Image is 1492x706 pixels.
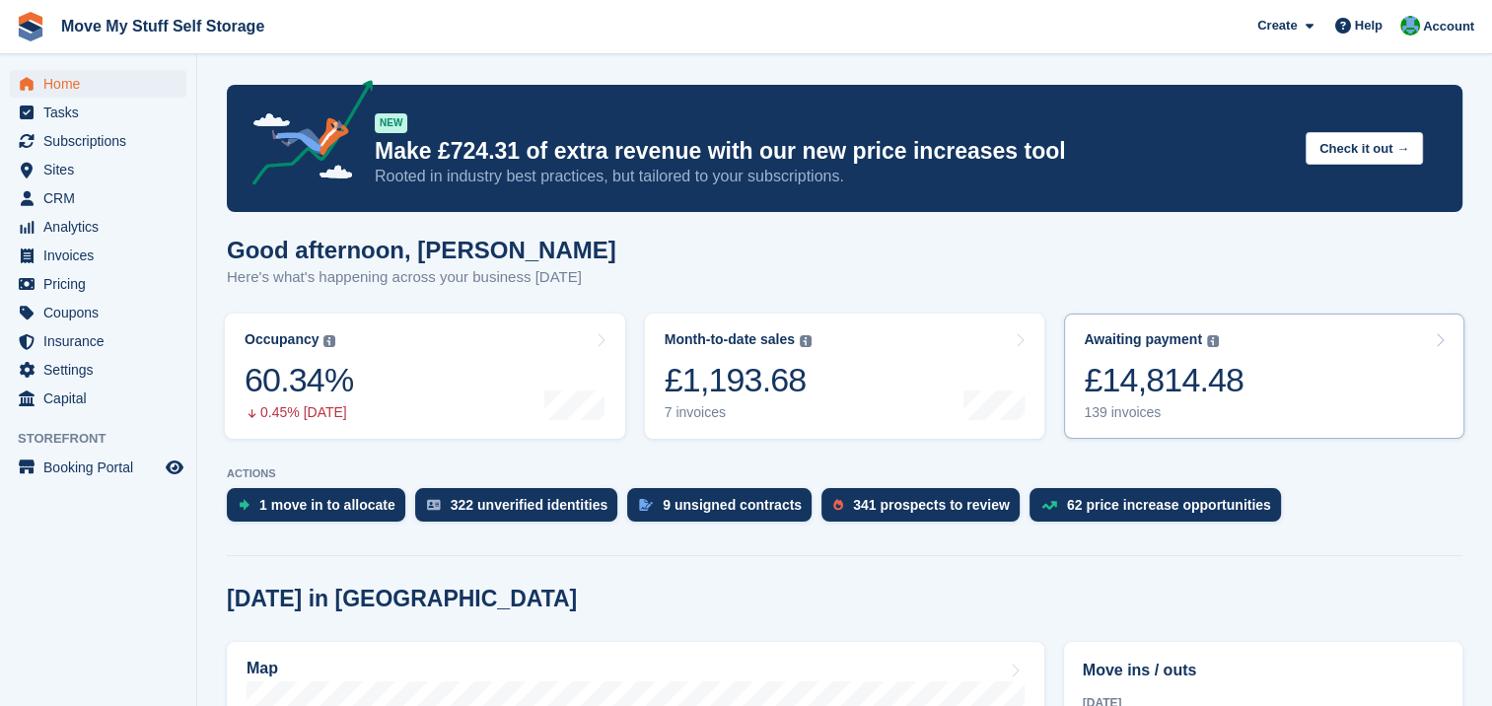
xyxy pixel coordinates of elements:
h2: [DATE] in [GEOGRAPHIC_DATA] [227,586,577,612]
a: Move My Stuff Self Storage [53,10,272,42]
div: 139 invoices [1084,404,1243,421]
a: Occupancy 60.34% 0.45% [DATE] [225,314,625,439]
h2: Move ins / outs [1083,659,1444,682]
img: contract_signature_icon-13c848040528278c33f63329250d36e43548de30e8caae1d1a13099fd9432cc5.svg [639,499,653,511]
img: Dan [1400,16,1420,35]
img: move_ins_to_allocate_icon-fdf77a2bb77ea45bf5b3d319d69a93e2d87916cf1d5bf7949dd705db3b84f3ca.svg [239,499,249,511]
a: 9 unsigned contracts [627,488,821,531]
img: price_increase_opportunities-93ffe204e8149a01c8c9dc8f82e8f89637d9d84a8eef4429ea346261dce0b2c0.svg [1041,501,1057,510]
span: Invoices [43,242,162,269]
span: Pricing [43,270,162,298]
p: ACTIONS [227,467,1462,480]
div: 322 unverified identities [451,497,608,513]
p: Here's what's happening across your business [DATE] [227,266,616,289]
div: Awaiting payment [1084,331,1202,348]
img: icon-info-grey-7440780725fd019a000dd9b08b2336e03edf1995a4989e88bcd33f0948082b44.svg [323,335,335,347]
span: Settings [43,356,162,384]
span: Coupons [43,299,162,326]
p: Rooted in industry best practices, but tailored to your subscriptions. [375,166,1290,187]
div: 0.45% [DATE] [245,404,353,421]
a: menu [10,184,186,212]
div: NEW [375,113,407,133]
span: Subscriptions [43,127,162,155]
a: 1 move in to allocate [227,488,415,531]
div: 341 prospects to review [853,497,1010,513]
a: 341 prospects to review [821,488,1030,531]
div: £1,193.68 [665,360,812,400]
img: prospect-51fa495bee0391a8d652442698ab0144808aea92771e9ea1ae160a38d050c398.svg [833,499,843,511]
img: icon-info-grey-7440780725fd019a000dd9b08b2336e03edf1995a4989e88bcd33f0948082b44.svg [1207,335,1219,347]
div: 62 price increase opportunities [1067,497,1271,513]
span: Booking Portal [43,454,162,481]
div: 7 invoices [665,404,812,421]
a: menu [10,156,186,183]
span: CRM [43,184,162,212]
a: menu [10,327,186,355]
span: Insurance [43,327,162,355]
a: menu [10,242,186,269]
div: 1 move in to allocate [259,497,395,513]
a: menu [10,127,186,155]
p: Make £724.31 of extra revenue with our new price increases tool [375,137,1290,166]
div: Occupancy [245,331,319,348]
span: Account [1423,17,1474,36]
span: Sites [43,156,162,183]
a: menu [10,70,186,98]
button: Check it out → [1306,132,1423,165]
img: verify_identity-adf6edd0f0f0b5bbfe63781bf79b02c33cf7c696d77639b501bdc392416b5a36.svg [427,499,441,511]
a: menu [10,299,186,326]
div: Month-to-date sales [665,331,795,348]
span: Home [43,70,162,98]
a: menu [10,213,186,241]
div: £14,814.48 [1084,360,1243,400]
div: 60.34% [245,360,353,400]
img: stora-icon-8386f47178a22dfd0bd8f6a31ec36ba5ce8667c1dd55bd0f319d3a0aa187defe.svg [16,12,45,41]
a: menu [10,270,186,298]
a: menu [10,454,186,481]
a: Awaiting payment £14,814.48 139 invoices [1064,314,1464,439]
a: Month-to-date sales £1,193.68 7 invoices [645,314,1045,439]
span: Create [1257,16,1297,35]
span: Help [1355,16,1383,35]
h2: Map [247,660,278,677]
h1: Good afternoon, [PERSON_NAME] [227,237,616,263]
a: menu [10,356,186,384]
a: menu [10,99,186,126]
img: icon-info-grey-7440780725fd019a000dd9b08b2336e03edf1995a4989e88bcd33f0948082b44.svg [800,335,812,347]
a: Preview store [163,456,186,479]
span: Tasks [43,99,162,126]
img: price-adjustments-announcement-icon-8257ccfd72463d97f412b2fc003d46551f7dbcb40ab6d574587a9cd5c0d94... [236,80,374,192]
span: Analytics [43,213,162,241]
a: 322 unverified identities [415,488,628,531]
span: Capital [43,385,162,412]
a: menu [10,385,186,412]
div: 9 unsigned contracts [663,497,802,513]
a: 62 price increase opportunities [1030,488,1291,531]
span: Storefront [18,429,196,449]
